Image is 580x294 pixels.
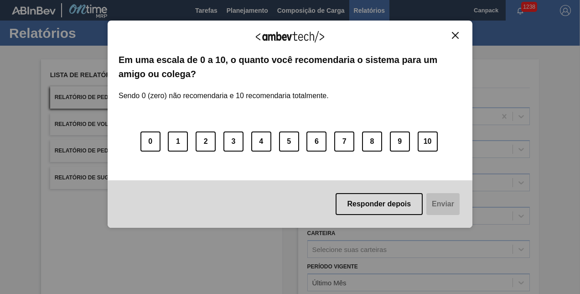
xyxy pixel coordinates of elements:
[279,131,299,152] button: 5
[140,131,161,152] button: 0
[362,131,382,152] button: 8
[334,131,354,152] button: 7
[449,31,461,39] button: Close
[168,131,188,152] button: 1
[119,53,461,81] label: Em uma escala de 0 a 10, o quanto você recomendaria o sistema para um amigo ou colega?
[251,131,271,152] button: 4
[390,131,410,152] button: 9
[418,131,438,152] button: 10
[256,31,324,42] img: Logo Ambevtech
[306,131,326,152] button: 6
[119,81,329,100] label: Sendo 0 (zero) não recomendaria e 10 recomendaria totalmente.
[336,193,423,215] button: Responder depois
[196,131,216,152] button: 2
[223,131,243,152] button: 3
[452,32,459,39] img: Close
